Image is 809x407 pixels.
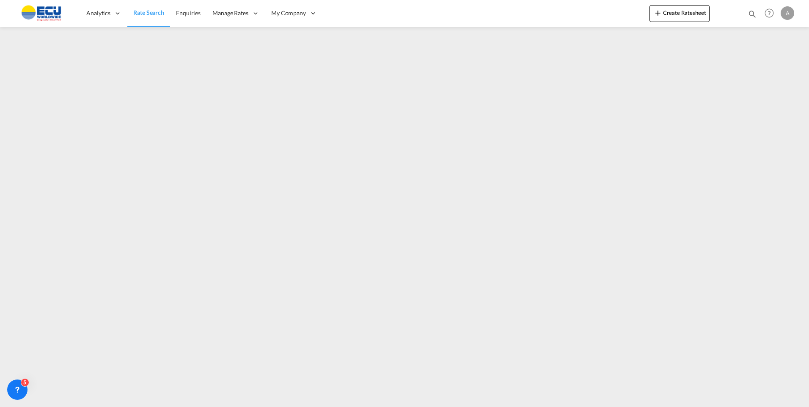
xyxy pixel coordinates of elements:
[748,9,757,19] md-icon: icon-magnify
[781,6,794,20] div: A
[271,9,306,17] span: My Company
[748,9,757,22] div: icon-magnify
[762,6,781,21] div: Help
[762,6,776,20] span: Help
[653,8,663,18] md-icon: icon-plus 400-fg
[212,9,248,17] span: Manage Rates
[649,5,710,22] button: icon-plus 400-fgCreate Ratesheet
[13,4,70,23] img: 6cccb1402a9411edb762cf9624ab9cda.png
[176,9,201,16] span: Enquiries
[133,9,164,16] span: Rate Search
[86,9,110,17] span: Analytics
